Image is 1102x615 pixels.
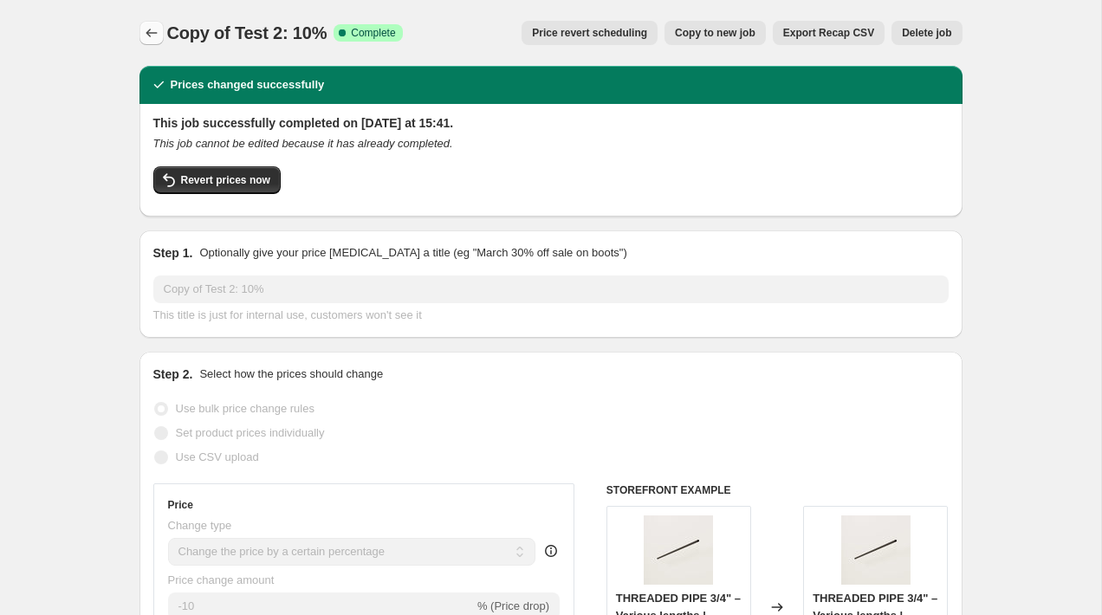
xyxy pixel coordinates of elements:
span: Copy to new job [675,26,755,40]
span: Export Recap CSV [783,26,874,40]
span: Delete job [902,26,951,40]
span: This title is just for internal use, customers won't see it [153,308,422,321]
span: Price revert scheduling [532,26,647,40]
span: % (Price drop) [477,599,549,612]
button: Copy to new job [664,21,766,45]
h2: Step 1. [153,244,193,262]
span: Copy of Test 2: 10% [167,23,327,42]
h3: Price [168,498,193,512]
h2: Step 2. [153,366,193,383]
h2: Prices changed successfully [171,76,325,94]
button: Revert prices now [153,166,281,194]
input: 30% off holiday sale [153,275,949,303]
button: Price change jobs [139,21,164,45]
span: Change type [168,519,232,532]
p: Optionally give your price [MEDICAL_DATA] a title (eg "March 30% off sale on boots") [199,244,626,262]
h2: This job successfully completed on [DATE] at 15:41. [153,114,949,132]
span: Revert prices now [181,173,270,187]
button: Price revert scheduling [522,21,658,45]
span: Set product prices individually [176,426,325,439]
i: This job cannot be edited because it has already completed. [153,137,453,150]
button: Export Recap CSV [773,21,885,45]
h6: STOREFRONT EXAMPLE [606,483,949,497]
span: Use bulk price change rules [176,402,314,415]
span: Complete [351,26,395,40]
div: help [542,542,560,560]
span: Price change amount [168,573,275,586]
img: THREADEDPIPE3_4_Variouslengths_powdercoatedblackmalleableironpipe_80x.webp [841,515,911,585]
span: Use CSV upload [176,450,259,463]
button: Delete job [891,21,962,45]
img: THREADEDPIPE3_4_Variouslengths_powdercoatedblackmalleableironpipe_80x.webp [644,515,713,585]
p: Select how the prices should change [199,366,383,383]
